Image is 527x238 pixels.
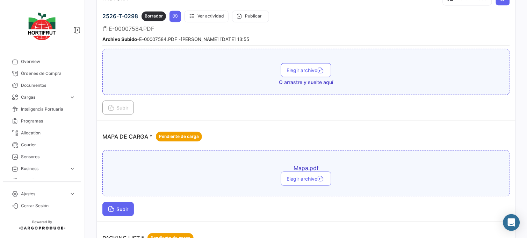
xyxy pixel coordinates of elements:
[21,70,75,77] span: Órdenes de Compra
[21,142,75,148] span: Courier
[69,177,75,184] span: expand_more
[503,214,520,231] div: Abrir Intercom Messenger
[109,25,154,32] span: E-00007584.PDF
[184,164,428,171] span: Mapa.pdf
[21,177,66,184] span: Estadísticas
[102,36,249,42] small: - E-00007584.PDF - [PERSON_NAME] [DATE] 13:55
[6,127,78,139] a: Allocation
[21,203,75,209] span: Cerrar Sesión
[281,63,331,77] button: Elegir archivo
[102,13,138,20] span: 2526-T-0298
[21,94,66,100] span: Cargas
[102,202,134,216] button: Subir
[287,176,326,182] span: Elegir archivo
[21,82,75,89] span: Documentos
[6,56,78,68] a: Overview
[21,58,75,65] span: Overview
[108,206,128,212] span: Subir
[287,67,326,73] span: Elegir archivo
[21,191,66,197] span: Ajustes
[102,100,134,114] button: Subir
[159,133,199,140] span: Pendiente de carga
[6,103,78,115] a: Inteligencia Portuaria
[281,171,331,185] button: Elegir archivo
[102,36,137,42] b: Archivo Subido
[21,166,66,172] span: Business
[21,154,75,160] span: Sensores
[6,68,78,79] a: Órdenes de Compra
[69,191,75,197] span: expand_more
[185,10,229,22] button: Ver actividad
[21,106,75,112] span: Inteligencia Portuaria
[21,118,75,124] span: Programas
[69,166,75,172] span: expand_more
[232,10,269,22] button: Publicar
[102,132,202,141] p: MAPA DE CARGA *
[21,130,75,136] span: Allocation
[6,115,78,127] a: Programas
[108,105,128,111] span: Subir
[279,79,333,86] span: O arrastre y suelte aquí
[6,139,78,151] a: Courier
[6,151,78,163] a: Sensores
[6,79,78,91] a: Documentos
[24,8,59,44] img: logo-hortifrut.svg
[69,94,75,100] span: expand_more
[145,13,163,19] span: Borrador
